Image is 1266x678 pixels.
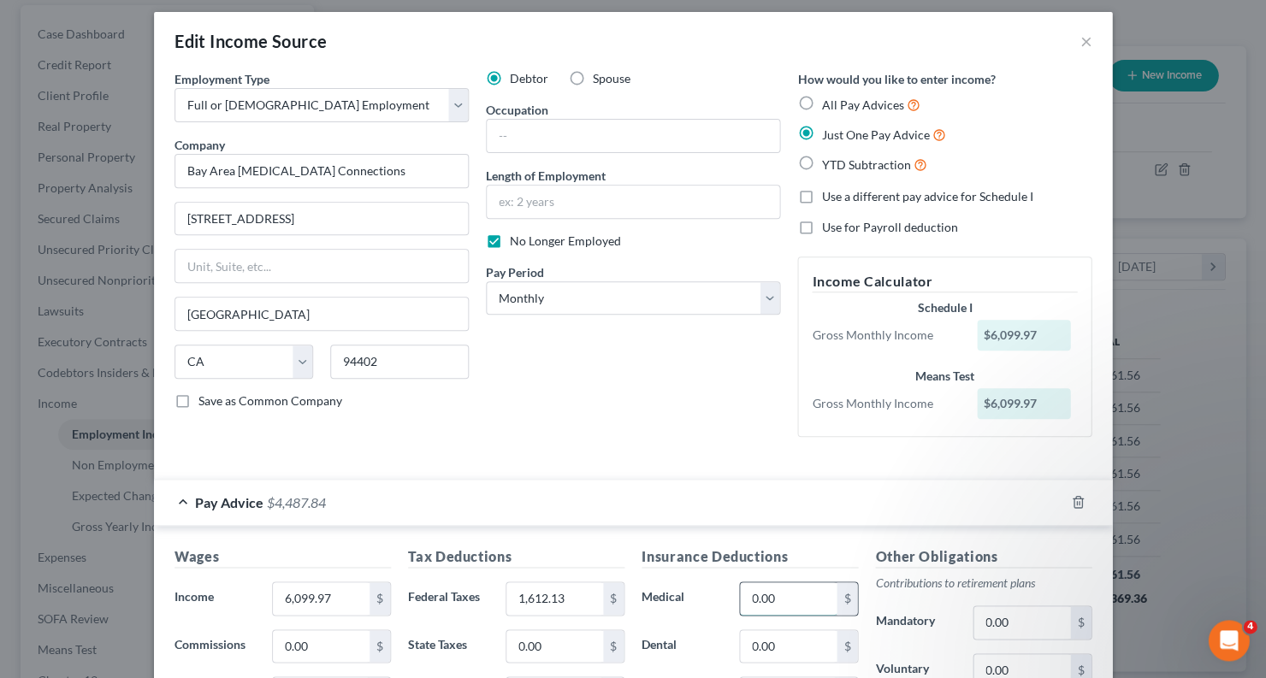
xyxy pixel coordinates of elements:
[803,327,968,344] div: Gross Monthly Income
[198,393,342,408] span: Save as Common Company
[867,605,964,640] label: Mandatory
[1243,620,1257,634] span: 4
[977,320,1071,351] div: $6,099.97
[166,629,263,663] label: Commissions
[487,186,779,218] input: ex: 2 years
[593,71,630,85] span: Spouse
[797,70,995,88] label: How would you like to enter income?
[399,629,497,663] label: State Taxes
[273,582,370,615] input: 0.00
[175,203,468,235] input: Enter address...
[399,581,497,616] label: Federal Taxes
[1070,606,1091,639] div: $
[977,388,1071,419] div: $6,099.97
[408,546,624,568] h5: Tax Deductions
[642,546,858,568] h5: Insurance Deductions
[821,127,929,142] span: Just One Pay Advice
[821,157,910,172] span: YTD Subtraction
[803,395,968,412] div: Gross Monthly Income
[603,582,624,615] div: $
[175,138,225,152] span: Company
[330,345,469,379] input: Enter zip...
[175,250,468,282] input: Unit, Suite, etc...
[633,629,731,663] label: Dental
[875,575,1091,592] p: Contributions to retirement plans
[486,265,544,280] span: Pay Period
[603,630,624,663] div: $
[973,606,1070,639] input: 0.00
[506,582,603,615] input: 0.00
[812,271,1077,292] h5: Income Calculator
[740,582,837,615] input: 0.00
[821,220,957,234] span: Use for Payroll deduction
[821,97,903,112] span: All Pay Advices
[633,581,731,616] label: Medical
[487,120,779,152] input: --
[370,630,390,663] div: $
[1208,620,1249,661] iframe: Intercom live chat
[821,189,1032,203] span: Use a different pay advice for Schedule I
[812,368,1077,385] div: Means Test
[506,630,603,663] input: 0.00
[486,167,606,185] label: Length of Employment
[175,154,469,188] input: Search company by name...
[837,630,857,663] div: $
[175,546,391,568] h5: Wages
[875,546,1091,568] h5: Other Obligations
[267,494,326,510] span: $4,487.84
[175,72,269,86] span: Employment Type
[1080,31,1091,51] button: ×
[175,589,214,604] span: Income
[837,582,857,615] div: $
[273,630,370,663] input: 0.00
[812,299,1077,316] div: Schedule I
[740,630,837,663] input: 0.00
[486,101,548,119] label: Occupation
[510,233,621,248] span: No Longer Employed
[175,29,327,53] div: Edit Income Source
[195,494,263,510] span: Pay Advice
[175,298,468,330] input: Enter city...
[370,582,390,615] div: $
[510,71,548,85] span: Debtor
